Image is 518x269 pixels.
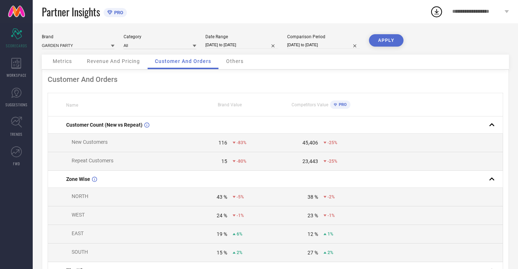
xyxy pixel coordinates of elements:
div: 12 % [308,231,318,237]
span: Partner Insights [42,4,100,19]
div: 23 % [308,213,318,218]
div: Customer And Orders [48,75,503,84]
span: WEST [72,212,85,218]
div: 38 % [308,194,318,200]
span: New Customers [72,139,108,145]
span: 2% [237,250,242,255]
div: Brand [42,34,115,39]
span: WORKSPACE [7,72,27,78]
span: Brand Value [218,102,242,107]
span: Revenue And Pricing [87,58,140,64]
span: SOUTH [72,249,88,255]
span: 2% [328,250,333,255]
div: 45,406 [302,140,318,146]
span: NORTH [72,193,88,199]
span: -83% [237,140,246,145]
div: 43 % [217,194,227,200]
span: -25% [328,159,337,164]
span: SUGGESTIONS [5,102,28,107]
span: Metrics [53,58,72,64]
span: -25% [328,140,337,145]
span: Customer Count (New vs Repeat) [66,122,142,128]
span: FWD [13,161,20,166]
span: -2% [328,194,335,199]
input: Select date range [205,41,278,49]
span: Repeat Customers [72,158,113,163]
span: SCORECARDS [6,43,27,48]
div: Date Range [205,34,278,39]
div: 116 [218,140,227,146]
span: Name [66,103,78,108]
span: -5% [237,194,244,199]
div: 19 % [217,231,227,237]
div: Open download list [430,5,443,18]
span: 6% [237,232,242,237]
div: 23,443 [302,158,318,164]
span: -80% [237,159,246,164]
span: Competitors Value [292,102,328,107]
span: -1% [328,213,335,218]
span: PRO [112,10,123,15]
input: Select comparison period [287,41,360,49]
span: Customer And Orders [155,58,211,64]
div: 15 % [217,250,227,256]
span: Others [226,58,244,64]
div: Category [124,34,196,39]
div: Comparison Period [287,34,360,39]
span: -1% [237,213,244,218]
span: TRENDS [10,131,23,137]
span: 1% [328,232,333,237]
span: Zone Wise [66,176,90,182]
div: 15 [221,158,227,164]
div: 24 % [217,213,227,218]
span: EAST [72,230,84,236]
div: 27 % [308,250,318,256]
button: APPLY [369,34,403,47]
span: PRO [337,102,347,107]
